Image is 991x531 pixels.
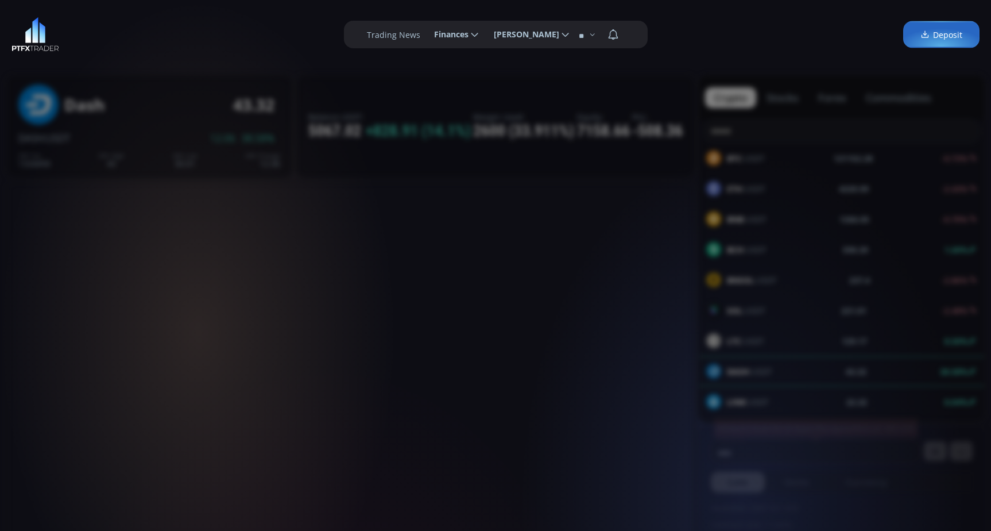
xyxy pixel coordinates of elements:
label: Trading News [367,29,420,41]
span: Finances [426,23,469,46]
img: LOGO [11,17,59,52]
span: [PERSON_NAME] [486,23,559,46]
a: Deposit [903,21,980,48]
span: Deposit [920,29,962,41]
